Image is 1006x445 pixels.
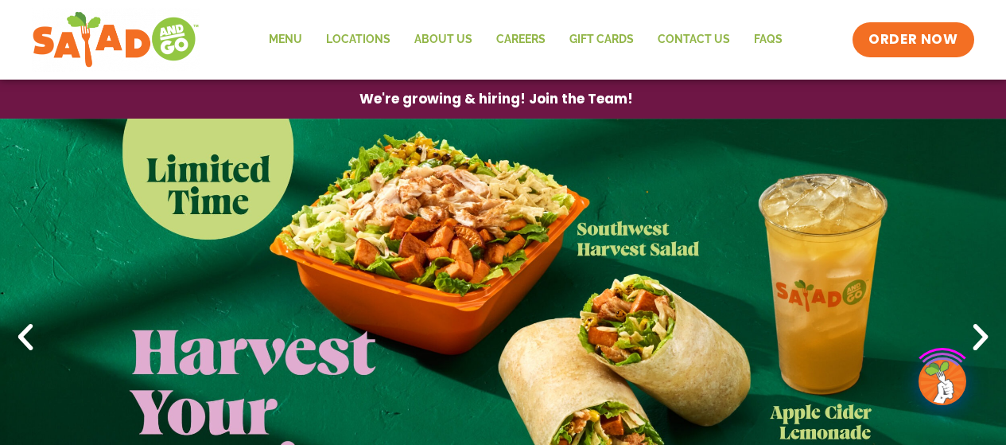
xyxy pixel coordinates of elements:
[314,21,402,58] a: Locations
[868,30,957,49] span: ORDER NOW
[257,21,314,58] a: Menu
[257,21,794,58] nav: Menu
[557,21,646,58] a: GIFT CARDS
[359,92,633,106] span: We're growing & hiring! Join the Team!
[402,21,484,58] a: About Us
[742,21,794,58] a: FAQs
[963,320,998,355] div: Next slide
[8,320,43,355] div: Previous slide
[336,80,657,118] a: We're growing & hiring! Join the Team!
[646,21,742,58] a: Contact Us
[32,8,200,72] img: new-SAG-logo-768×292
[484,21,557,58] a: Careers
[853,22,973,57] a: ORDER NOW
